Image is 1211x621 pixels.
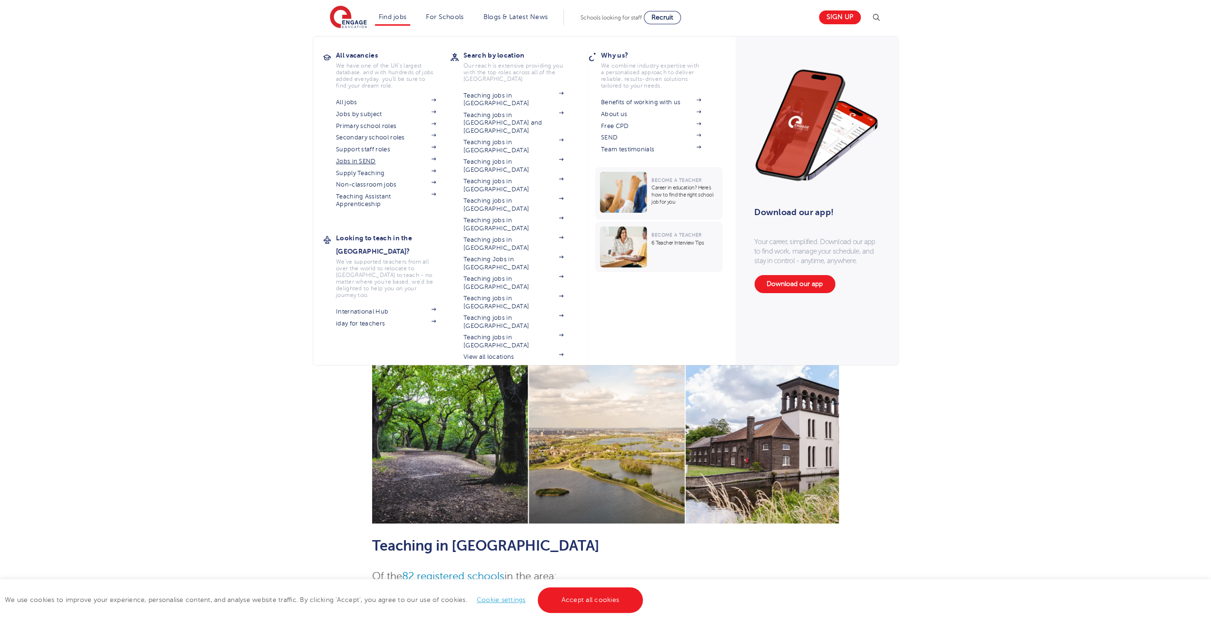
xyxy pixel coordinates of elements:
a: Find jobs [379,13,407,20]
span: We use cookies to improve your experience, personalise content, and analyse website traffic. By c... [5,596,645,603]
a: Sign up [819,10,861,24]
a: 82 registered schools [402,571,504,582]
a: Teaching jobs in [GEOGRAPHIC_DATA] and [GEOGRAPHIC_DATA] [463,111,563,135]
a: Team testimonials [601,146,701,153]
a: Teaching jobs in [GEOGRAPHIC_DATA] [463,197,563,213]
a: Secondary school roles [336,134,436,141]
p: Your career, simplified. Download our app to find work, manage your schedule, and stay in control... [754,237,879,266]
a: Teaching jobs in [GEOGRAPHIC_DATA] [463,334,563,349]
h3: Search by location [463,49,578,62]
span: Schools looking for staff [581,14,642,21]
a: Teaching Assistant Apprenticeship [336,193,436,208]
h3: Looking to teach in the [GEOGRAPHIC_DATA]? [336,231,450,258]
a: Teaching jobs in [GEOGRAPHIC_DATA] [463,295,563,310]
span: Of the [372,571,402,582]
a: All jobs [336,99,436,106]
a: Supply Teaching [336,169,436,177]
a: Jobs in SEND [336,158,436,165]
a: Free CPD [601,122,701,130]
a: SEND [601,134,701,141]
a: Teaching jobs in [GEOGRAPHIC_DATA] [463,236,563,252]
a: All vacanciesWe have one of the UK's largest database. and with hundreds of jobs added everyday. ... [336,49,450,89]
a: Download our app [754,275,835,293]
a: Teaching jobs in [GEOGRAPHIC_DATA] [463,314,563,330]
p: Our reach is extensive providing you with the top roles across all of the [GEOGRAPHIC_DATA] [463,62,563,82]
a: Become a TeacherCareer in education? Here’s how to find the right school job for you [595,167,725,220]
a: Recruit [644,11,681,24]
a: Teaching jobs in [GEOGRAPHIC_DATA] [463,92,563,108]
p: 6 Teacher Interview Tips [651,239,718,246]
img: Engage Education [330,6,367,30]
p: We've supported teachers from all over the world to relocate to [GEOGRAPHIC_DATA] to teach - no m... [336,258,436,298]
a: Accept all cookies [538,587,643,613]
span: Become a Teacher [651,177,701,183]
p: We have one of the UK's largest database. and with hundreds of jobs added everyday. you'll be sur... [336,62,436,89]
a: Teaching jobs in [GEOGRAPHIC_DATA] [463,275,563,291]
a: Teaching jobs in [GEOGRAPHIC_DATA] [463,138,563,154]
a: Teaching Jobs in [GEOGRAPHIC_DATA] [463,256,563,271]
a: Become a Teacher6 Teacher Interview Tips [595,222,725,272]
a: Non-classroom jobs [336,181,436,188]
a: Teaching jobs in [GEOGRAPHIC_DATA] [463,158,563,174]
a: Benefits of working with us [601,99,701,106]
a: For Schools [426,13,463,20]
span: Become a Teacher [651,232,701,237]
a: Jobs by subject [336,110,436,118]
p: Career in education? Here’s how to find the right school job for you [651,184,718,206]
h3: All vacancies [336,49,450,62]
span: Recruit [651,14,673,21]
a: Cookie settings [477,596,526,603]
a: Teaching jobs in [GEOGRAPHIC_DATA] [463,177,563,193]
a: About us [601,110,701,118]
a: Looking to teach in the [GEOGRAPHIC_DATA]?We've supported teachers from all over the world to rel... [336,231,450,298]
a: Why us?We combine industry expertise with a personalised approach to deliver reliable, results-dr... [601,49,715,89]
p: We combine industry expertise with a personalised approach to deliver reliable, results-driven so... [601,62,701,89]
a: iday for teachers [336,320,436,327]
a: Teaching jobs in [GEOGRAPHIC_DATA] [463,217,563,232]
span: in the area: [504,571,557,582]
h3: Why us? [601,49,715,62]
a: Primary school roles [336,122,436,130]
a: International Hub [336,308,436,315]
h3: Download our app! [754,202,873,223]
a: View all locations [463,353,563,361]
a: Search by locationOur reach is extensive providing you with the top roles across all of the [GEOG... [463,49,578,82]
a: Blogs & Latest News [483,13,548,20]
a: Support staff roles [336,146,436,153]
span: Teaching in [GEOGRAPHIC_DATA] [372,538,600,554]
